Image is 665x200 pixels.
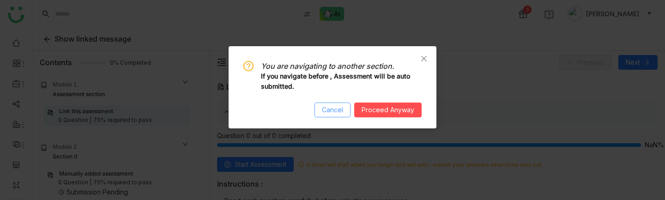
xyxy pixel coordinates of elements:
span: Cancel [322,105,343,115]
button: Cancel [314,103,351,117]
span: Proceed Anyway [362,105,414,115]
button: Proceed Anyway [354,103,422,117]
i: You are navigating to another section. [261,61,394,71]
button: Close [411,46,436,71]
b: If you navigate before , Assessment will be auto submitted. [261,72,410,90]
